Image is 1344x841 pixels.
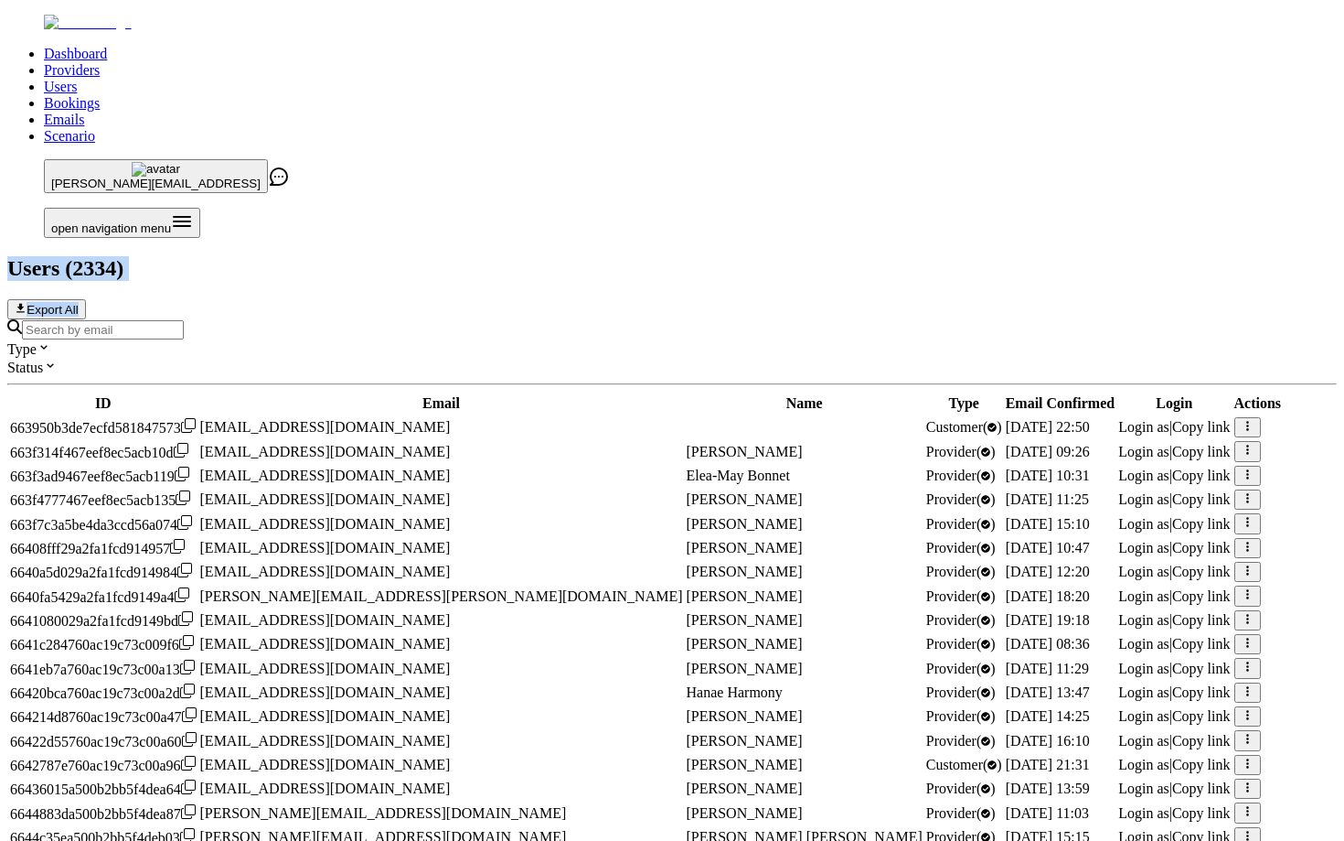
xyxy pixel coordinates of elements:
span: Copy link [1172,564,1231,579]
span: [DATE] 11:25 [1006,491,1089,507]
span: [PERSON_NAME][EMAIL_ADDRESS][PERSON_NAME][DOMAIN_NAME] [200,588,683,604]
span: Login as [1118,491,1169,507]
span: [DATE] 13:47 [1006,685,1090,700]
span: [DATE] 13:59 [1006,781,1090,796]
span: Copy link [1172,419,1231,435]
a: Users [44,79,77,94]
span: [PERSON_NAME] [687,491,803,507]
span: validated [926,444,996,459]
span: [PERSON_NAME] [687,661,803,676]
th: Email [199,394,684,413]
span: [EMAIL_ADDRESS][DOMAIN_NAME] [200,661,451,676]
span: validated [926,540,996,555]
th: Email Confirmed [1005,394,1116,413]
span: Login as [1118,516,1169,532]
span: [PERSON_NAME] [687,588,803,604]
div: Click to copy [10,563,197,581]
div: Click to copy [10,804,197,823]
span: validated [926,564,996,579]
div: Click to copy [10,660,197,678]
span: [EMAIL_ADDRESS][DOMAIN_NAME] [200,708,451,724]
span: Copy link [1172,540,1231,555]
span: validated [926,661,996,676]
span: Copy link [1172,805,1231,821]
h2: Users ( 2334 ) [7,256,1337,281]
th: ID [9,394,197,413]
span: [PERSON_NAME] [687,708,803,724]
div: Click to copy [10,780,197,798]
span: [PERSON_NAME] [687,733,803,749]
div: | [1118,636,1230,652]
span: Login as [1118,468,1169,483]
div: Click to copy [10,443,197,461]
span: [PERSON_NAME] [687,636,803,652]
span: Copy link [1172,636,1231,652]
span: [DATE] 18:20 [1006,588,1090,604]
span: open navigation menu [51,221,171,235]
span: validated [926,805,996,821]
div: | [1118,757,1230,773]
div: | [1118,444,1230,460]
div: Click to copy [10,588,197,606]
span: [DATE] 11:03 [1006,805,1089,821]
span: Hanae Harmony [687,685,783,700]
span: Login as [1118,708,1169,724]
div: Click to copy [10,418,197,437]
span: Login as [1118,612,1169,628]
span: Login as [1118,540,1169,555]
span: [DATE] 08:36 [1006,636,1090,652]
div: | [1118,540,1230,556]
div: Click to copy [10,515,197,534]
span: [EMAIL_ADDRESS][DOMAIN_NAME] [200,564,451,579]
span: [PERSON_NAME] [687,805,803,821]
span: Login as [1118,564,1169,579]
span: [DATE] 15:10 [1006,516,1090,532]
button: Export All [7,299,86,319]
span: validated [926,636,996,652]
div: | [1118,468,1230,484]
div: | [1118,491,1230,508]
span: Copy link [1172,708,1231,724]
span: Login as [1118,781,1169,796]
span: [EMAIL_ADDRESS][DOMAIN_NAME] [200,468,451,483]
span: validated [926,419,1002,435]
span: validated [926,781,996,796]
div: | [1118,564,1230,580]
span: [PERSON_NAME] [687,540,803,555]
span: Copy link [1172,733,1231,749]
div: | [1118,419,1230,436]
div: Click to copy [10,756,197,774]
span: [EMAIL_ADDRESS][DOMAIN_NAME] [200,685,451,700]
span: Login as [1118,733,1169,749]
div: Click to copy [10,491,197,509]
div: | [1118,612,1230,629]
span: [DATE] 21:31 [1006,757,1090,772]
span: [PERSON_NAME] [687,781,803,796]
span: validated [926,757,1002,772]
span: [DATE] 22:50 [1006,419,1090,435]
span: validated [926,685,996,700]
input: Search by email [22,320,184,340]
span: [EMAIL_ADDRESS][DOMAIN_NAME] [200,516,451,532]
div: Click to copy [10,611,197,630]
span: [PERSON_NAME] [687,564,803,579]
button: avatar[PERSON_NAME][EMAIL_ADDRESS] [44,159,268,193]
span: [EMAIL_ADDRESS][DOMAIN_NAME] [200,733,451,749]
button: Open menu [44,208,200,238]
span: [PERSON_NAME][EMAIL_ADDRESS] [51,177,261,190]
span: [DATE] 09:26 [1006,444,1090,459]
span: Copy link [1172,661,1231,676]
a: Providers [44,62,100,78]
span: [EMAIL_ADDRESS][DOMAIN_NAME] [200,540,451,555]
span: Login as [1118,805,1169,821]
span: validated [926,733,996,749]
div: | [1118,781,1230,797]
span: validated [926,708,996,724]
span: [EMAIL_ADDRESS][DOMAIN_NAME] [200,612,451,628]
span: [DATE] 12:20 [1006,564,1090,579]
span: Copy link [1172,491,1231,507]
div: Click to copy [10,707,197,726]
div: Click to copy [10,539,197,557]
span: [PERSON_NAME][EMAIL_ADDRESS][DOMAIN_NAME] [200,805,567,821]
span: [DATE] 19:18 [1006,612,1090,628]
